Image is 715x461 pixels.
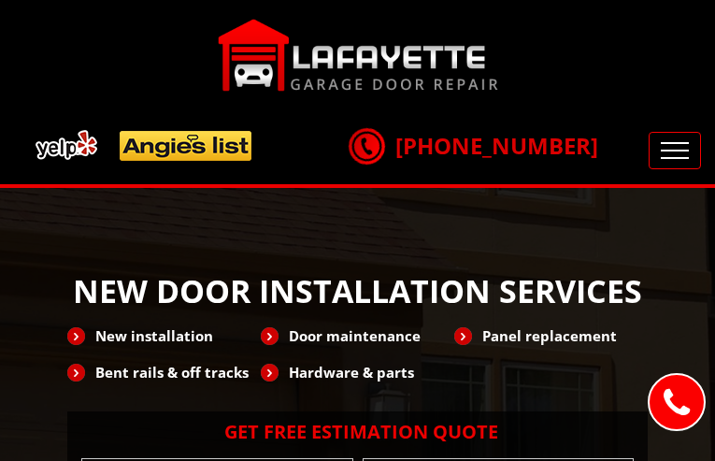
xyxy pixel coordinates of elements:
[218,19,498,92] img: Lafayette.png
[261,356,454,388] li: Hardware & parts
[649,132,701,169] button: Toggle navigation
[349,130,598,161] a: [PHONE_NUMBER]
[28,122,260,168] img: add.png
[454,320,648,352] li: Panel replacement
[67,272,648,310] h1: NEW DOOR INSTALLATION SERVICES
[67,320,261,352] li: New installation
[67,356,261,388] li: Bent rails & off tracks
[77,421,638,443] h2: Get Free Estimation Quote
[343,122,390,169] img: call.png
[261,320,454,352] li: Door maintenance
